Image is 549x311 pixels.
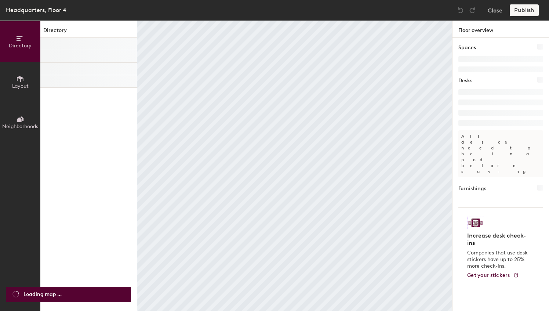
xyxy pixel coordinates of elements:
span: Layout [12,83,29,89]
h1: Floor overview [452,21,549,38]
img: Redo [469,7,476,14]
h1: Furnishings [458,185,486,193]
span: Neighborhoods [2,123,38,130]
span: Loading map ... [23,290,62,299]
img: Undo [457,7,464,14]
h1: Spaces [458,44,476,52]
img: Sticker logo [467,217,484,229]
canvas: Map [137,21,452,311]
span: Get your stickers [467,272,510,278]
h1: Desks [458,77,472,85]
h4: Increase desk check-ins [467,232,530,247]
a: Get your stickers [467,272,519,279]
p: All desks need to be in a pod before saving [458,130,543,177]
div: Headquarters, Floor 4 [6,6,66,15]
h1: Directory [40,26,137,38]
span: Directory [9,43,32,49]
p: Companies that use desk stickers have up to 25% more check-ins. [467,250,530,270]
button: Close [488,4,502,16]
